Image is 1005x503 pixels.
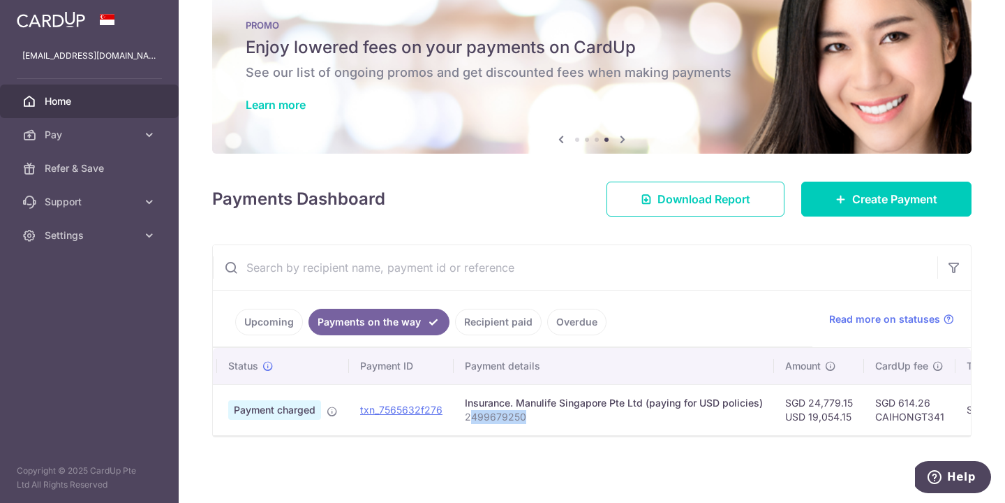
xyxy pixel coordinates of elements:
[454,348,774,384] th: Payment details
[45,228,137,242] span: Settings
[235,309,303,335] a: Upcoming
[246,64,938,81] h6: See our list of ongoing promos and get discounted fees when making payments
[228,400,321,420] span: Payment charged
[22,49,156,63] p: [EMAIL_ADDRESS][DOMAIN_NAME]
[45,195,137,209] span: Support
[465,396,763,410] div: Insurance. Manulife Singapore Pte Ltd (paying for USD policies)
[864,384,955,435] td: SGD 614.26 CAIHONGT341
[829,312,940,326] span: Read more on statuses
[657,191,750,207] span: Download Report
[45,128,137,142] span: Pay
[17,11,85,28] img: CardUp
[228,359,258,373] span: Status
[606,182,784,217] a: Download Report
[774,384,864,435] td: SGD 24,779.15 USD 19,054.15
[246,98,306,112] a: Learn more
[852,191,937,207] span: Create Payment
[246,20,938,31] p: PROMO
[547,309,606,335] a: Overdue
[45,161,137,175] span: Refer & Save
[829,312,954,326] a: Read more on statuses
[349,348,454,384] th: Payment ID
[785,359,821,373] span: Amount
[465,410,763,424] p: 2499679250
[801,182,971,217] a: Create Payment
[875,359,928,373] span: CardUp fee
[915,461,991,496] iframe: Opens a widget where you can find more information
[246,36,938,59] h5: Enjoy lowered fees on your payments on CardUp
[45,94,137,108] span: Home
[213,245,937,290] input: Search by recipient name, payment id or reference
[360,404,442,416] a: txn_7565632f276
[212,187,385,212] h4: Payments Dashboard
[308,309,449,335] a: Payments on the way
[455,309,542,335] a: Recipient paid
